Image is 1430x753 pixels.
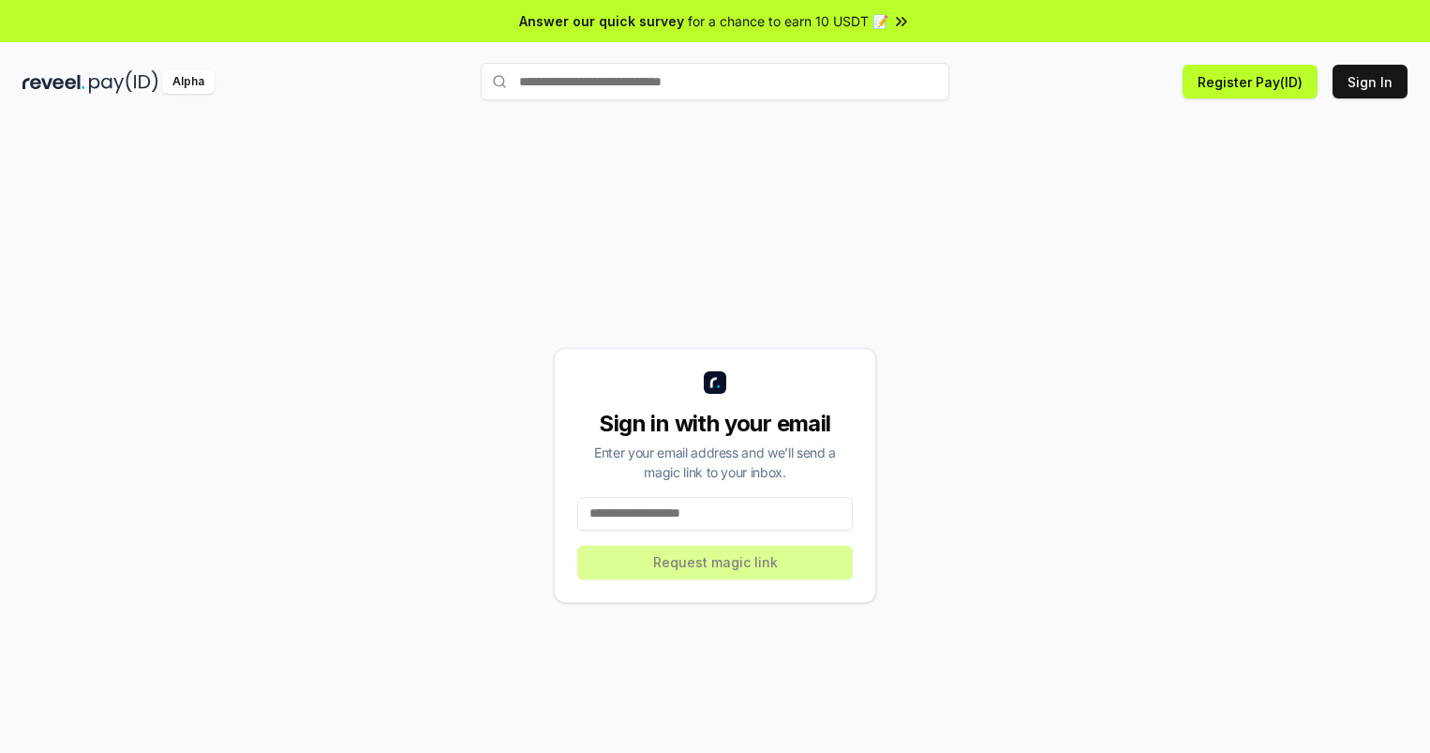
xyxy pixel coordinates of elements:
span: for a chance to earn 10 USDT 📝 [688,11,888,31]
img: logo_small [704,371,726,394]
img: pay_id [89,70,158,94]
div: Sign in with your email [577,409,853,439]
button: Sign In [1333,65,1408,98]
button: Register Pay(ID) [1183,65,1318,98]
img: reveel_dark [22,70,85,94]
div: Alpha [162,70,215,94]
div: Enter your email address and we’ll send a magic link to your inbox. [577,443,853,482]
span: Answer our quick survey [519,11,684,31]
